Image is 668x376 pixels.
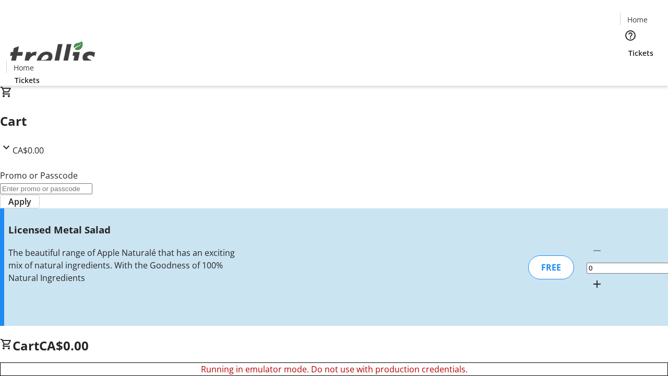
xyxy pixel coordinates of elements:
[8,246,236,284] div: The beautiful range of Apple Naturalé that has an exciting mix of natural ingredients. With the G...
[628,48,653,58] span: Tickets
[8,195,31,208] span: Apply
[14,62,34,73] span: Home
[7,62,40,73] a: Home
[39,337,89,354] span: CA$0.00
[13,145,44,156] span: CA$0.00
[6,30,99,82] img: Orient E2E Organization KGk6gSvObC's Logo
[6,75,48,86] a: Tickets
[620,58,641,79] button: Cart
[620,25,641,46] button: Help
[621,14,654,25] a: Home
[627,14,648,25] span: Home
[15,75,40,86] span: Tickets
[528,255,574,279] div: FREE
[620,48,662,58] a: Tickets
[8,222,236,237] h3: Licensed Metal Salad
[587,274,607,295] button: Increment by one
